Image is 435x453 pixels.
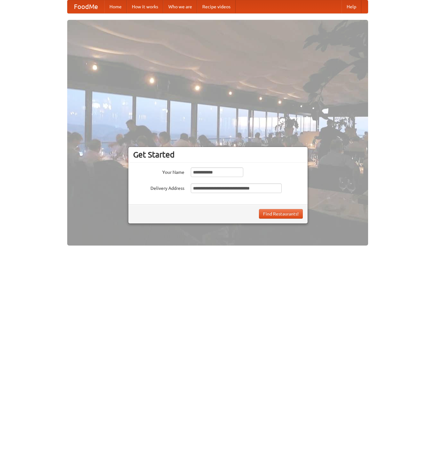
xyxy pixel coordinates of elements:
h3: Get Started [133,150,303,159]
a: Who we are [163,0,197,13]
a: Help [342,0,361,13]
label: Delivery Address [133,183,184,191]
a: Recipe videos [197,0,236,13]
a: Home [104,0,127,13]
label: Your Name [133,167,184,175]
button: Find Restaurants! [259,209,303,219]
a: How it works [127,0,163,13]
a: FoodMe [68,0,104,13]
